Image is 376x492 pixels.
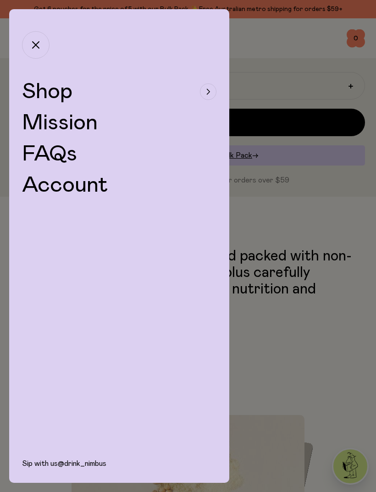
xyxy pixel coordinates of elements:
[22,81,216,103] button: Shop
[58,460,106,467] a: @drink_nimbus
[9,459,229,483] div: Sip with us
[22,112,98,134] a: Mission
[22,143,77,165] a: FAQs
[22,81,72,103] span: Shop
[22,174,108,196] a: Account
